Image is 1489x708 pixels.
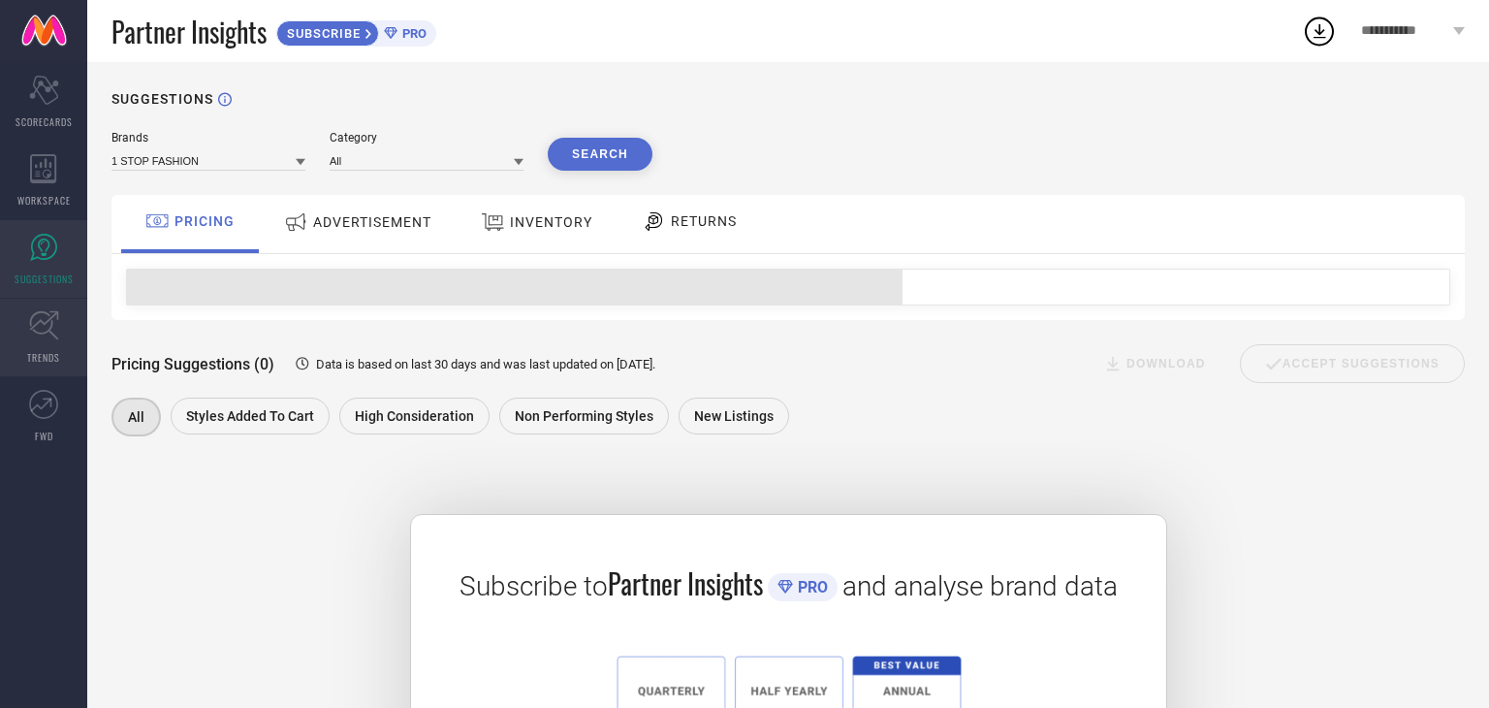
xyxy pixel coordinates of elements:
[35,429,53,443] span: FWD
[16,114,73,129] span: SCORECARDS
[842,570,1118,602] span: and analyse brand data
[27,350,60,365] span: TRENDS
[128,409,144,425] span: All
[17,193,71,208] span: WORKSPACE
[397,26,427,41] span: PRO
[1302,14,1337,48] div: Open download list
[276,16,436,47] a: SUBSCRIBEPRO
[510,214,592,230] span: INVENTORY
[174,213,235,229] span: PRICING
[548,138,652,171] button: Search
[671,213,737,229] span: RETURNS
[111,12,267,51] span: Partner Insights
[608,563,763,603] span: Partner Insights
[694,408,774,424] span: New Listings
[1240,344,1465,383] div: Accept Suggestions
[111,131,305,145] div: Brands
[111,355,274,373] span: Pricing Suggestions (0)
[277,26,365,41] span: SUBSCRIBE
[459,570,608,602] span: Subscribe to
[316,357,655,371] span: Data is based on last 30 days and was last updated on [DATE] .
[355,408,474,424] span: High Consideration
[111,91,213,107] h1: SUGGESTIONS
[330,131,523,145] div: Category
[15,272,74,286] span: SUGGESTIONS
[515,408,653,424] span: Non Performing Styles
[313,214,431,230] span: ADVERTISEMENT
[186,408,314,424] span: Styles Added To Cart
[793,578,828,596] span: PRO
